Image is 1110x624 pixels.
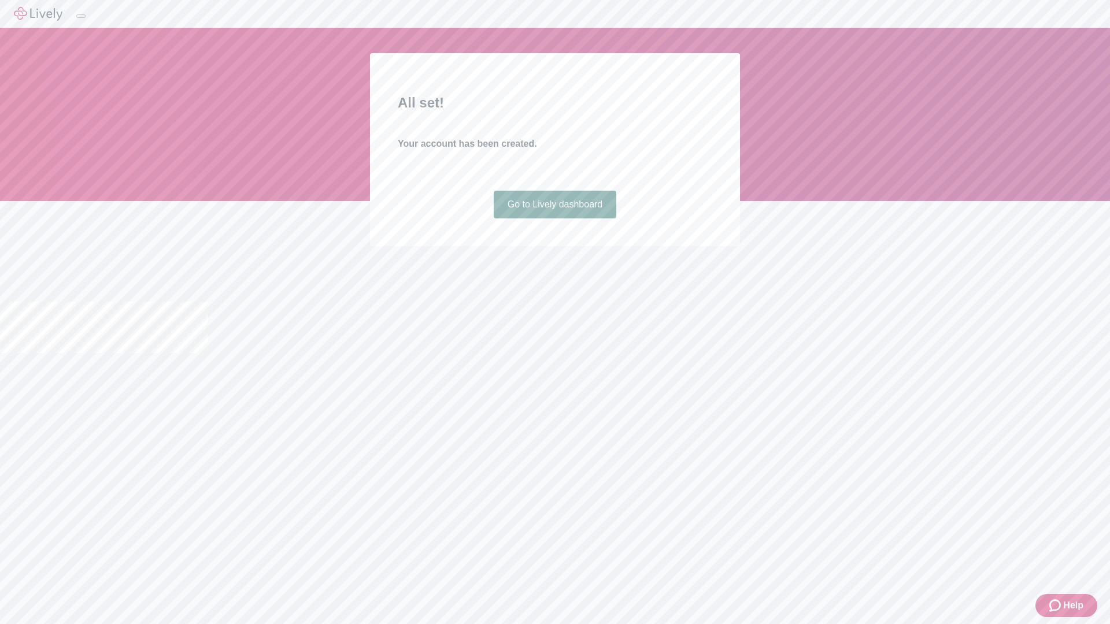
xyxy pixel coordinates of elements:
[76,14,86,18] button: Log out
[1049,599,1063,612] svg: Zendesk support icon
[398,137,712,151] h4: Your account has been created.
[1035,594,1097,617] button: Zendesk support iconHelp
[1063,599,1083,612] span: Help
[14,7,62,21] img: Lively
[398,92,712,113] h2: All set!
[494,191,617,218] a: Go to Lively dashboard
